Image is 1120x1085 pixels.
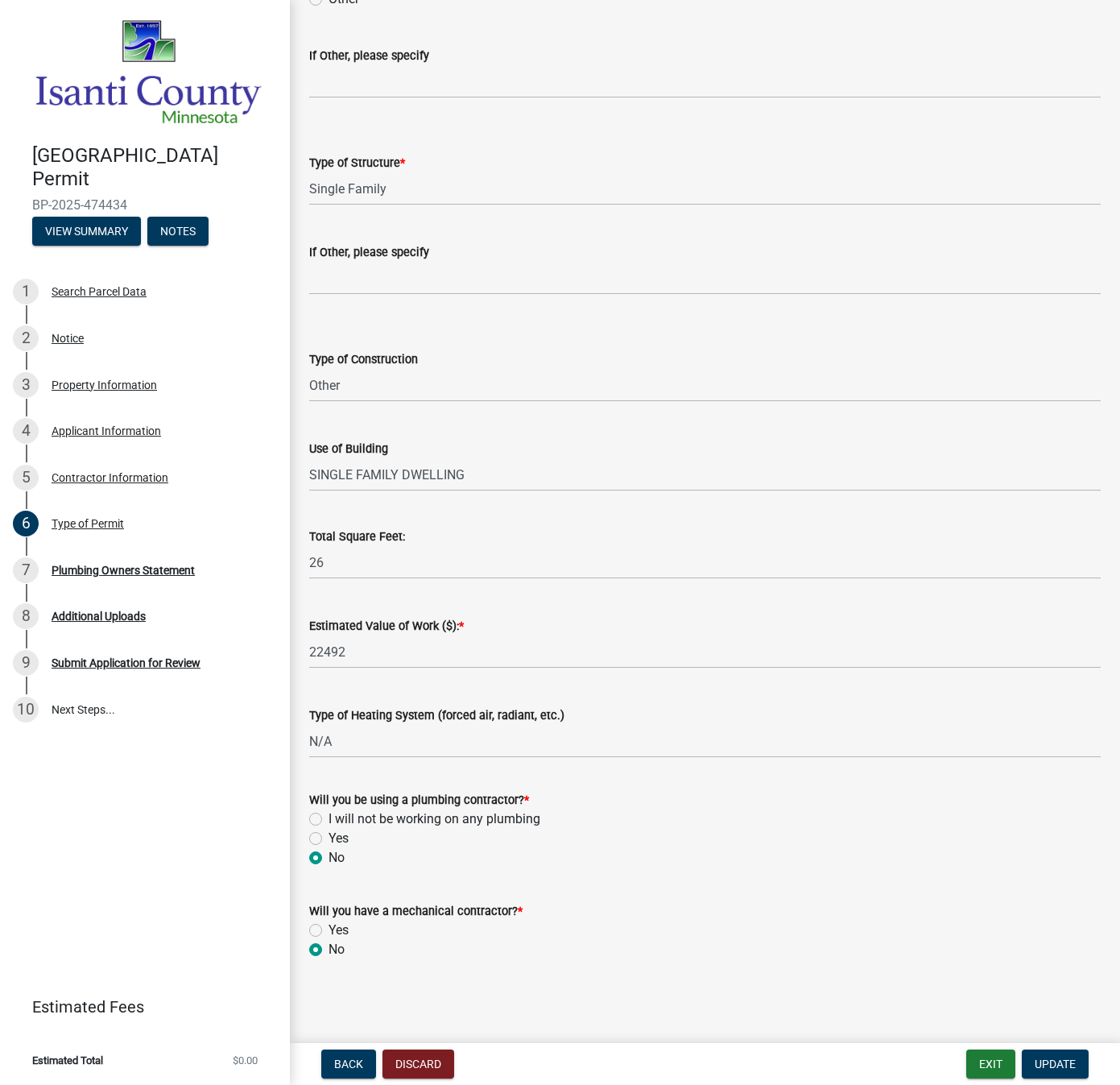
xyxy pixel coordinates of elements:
[13,511,39,536] div: 6
[32,144,277,191] h4: [GEOGRAPHIC_DATA] Permit
[32,226,141,238] wm-modal-confirm: Summary
[32,197,258,213] span: BP-2025-474434
[32,217,141,246] button: View Summary
[329,921,349,940] label: Yes
[52,425,161,437] div: Applicant Information
[52,518,124,529] div: Type of Permit
[309,710,564,722] label: Type of Heating System (forced air, radiant, etc.)
[32,17,264,127] img: Isanti County, Minnesota
[52,286,147,297] div: Search Parcel Data
[13,697,39,723] div: 10
[309,444,388,455] label: Use of Building
[13,650,39,676] div: 9
[52,472,168,483] div: Contractor Information
[309,621,464,632] label: Estimated Value of Work ($):
[329,829,349,848] label: Yes
[382,1050,454,1079] button: Discard
[329,848,345,868] label: No
[52,611,146,622] div: Additional Uploads
[13,465,39,491] div: 5
[309,906,523,917] label: Will you have a mechanical contractor?
[334,1058,363,1071] span: Back
[309,532,405,543] label: Total Square Feet:
[966,1050,1015,1079] button: Exit
[13,418,39,444] div: 4
[329,940,345,959] label: No
[52,333,84,344] div: Notice
[233,1055,258,1066] span: $0.00
[147,226,209,238] wm-modal-confirm: Notes
[52,379,157,391] div: Property Information
[52,657,200,669] div: Submit Application for Review
[32,1055,103,1066] span: Estimated Total
[309,247,429,259] label: If Other, please specify
[309,158,405,169] label: Type of Structure
[1035,1058,1076,1071] span: Update
[309,795,529,806] label: Will you be using a plumbing contractor?
[13,279,39,304] div: 1
[329,810,540,829] label: I will not be working on any plumbing
[52,565,195,576] div: Plumbing Owners Statement
[13,557,39,583] div: 7
[13,603,39,629] div: 8
[13,991,264,1023] a: Estimated Fees
[309,354,418,366] label: Type of Construction
[13,372,39,398] div: 3
[309,51,429,62] label: If Other, please specify
[147,217,209,246] button: Notes
[13,325,39,351] div: 2
[1022,1050,1089,1079] button: Update
[321,1050,376,1079] button: Back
